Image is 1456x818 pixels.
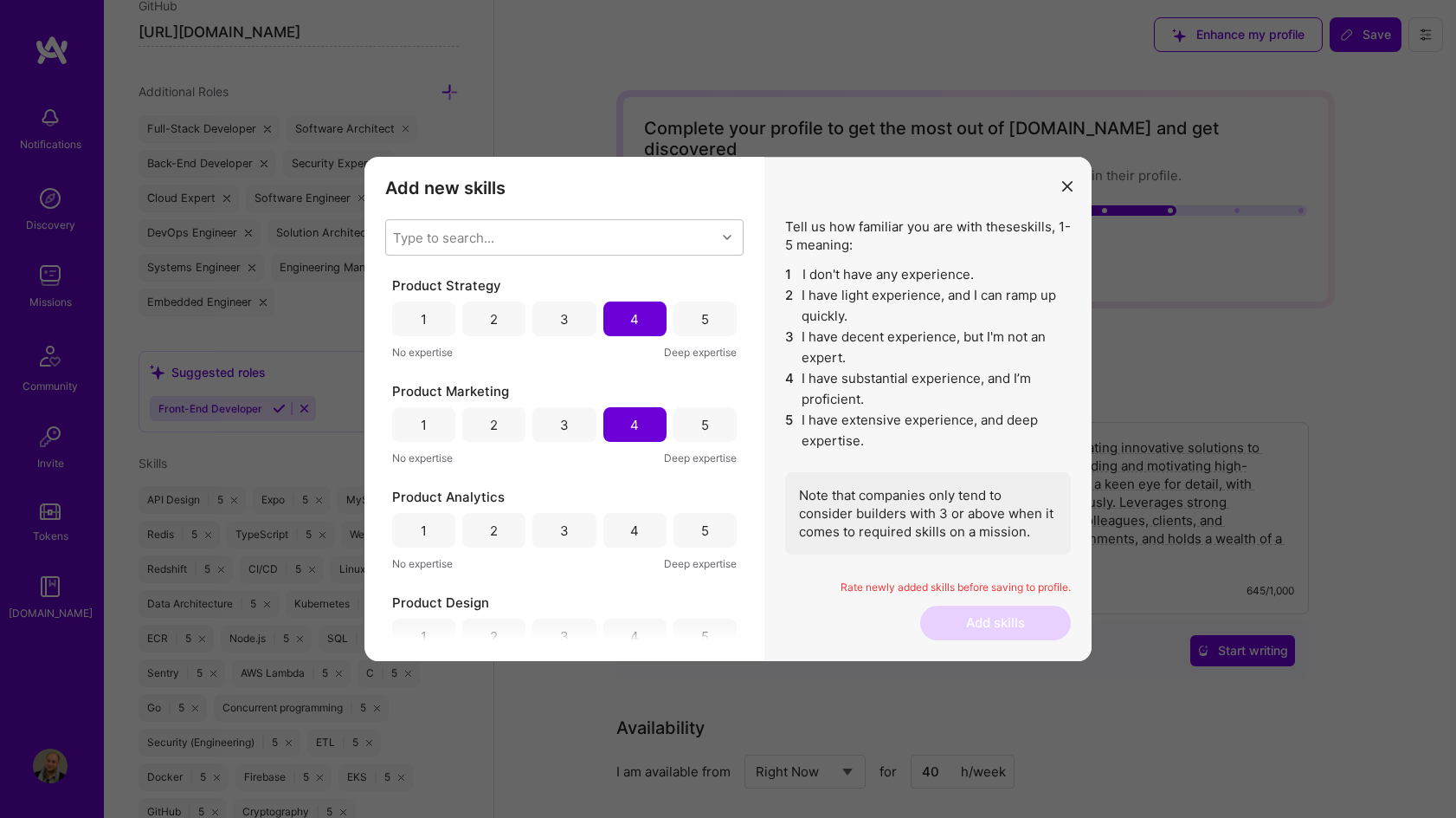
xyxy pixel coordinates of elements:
[664,343,737,361] span: Deep expertise
[560,627,569,646] div: 3
[393,229,494,247] div: Type to search...
[701,416,709,434] div: 5
[490,522,498,540] div: 2
[421,416,427,434] div: 1
[664,449,737,467] span: Deep expertise
[785,264,796,285] span: 1
[785,581,1071,595] p: Rate newly added skills before saving to profile.
[560,416,569,434] div: 3
[630,416,639,434] div: 4
[392,343,453,361] span: No expertise
[785,410,795,451] span: 5
[785,217,1071,555] div: Tell us how familiar you are with these skills , 1-5 meaning:
[630,310,639,328] div: 4
[421,522,427,540] div: 1
[421,310,427,328] div: 1
[364,157,1092,661] div: modal
[392,276,501,295] span: Product Strategy
[630,627,639,646] div: 4
[701,627,709,646] div: 5
[560,522,569,540] div: 3
[785,368,795,410] span: 4
[385,178,744,198] h3: Add new skills
[785,327,1071,368] li: I have decent experience, but I'm not an expert.
[1062,181,1073,192] i: icon Close
[392,594,489,612] span: Product Design
[785,327,795,368] span: 3
[664,555,737,573] span: Deep expertise
[560,310,569,328] div: 3
[701,310,709,328] div: 5
[630,522,639,540] div: 4
[723,233,731,242] i: icon Chevron
[392,488,505,506] span: Product Analytics
[785,285,795,327] span: 2
[920,606,1071,640] button: Add skills
[701,522,709,540] div: 5
[421,627,427,646] div: 1
[490,416,498,434] div: 2
[785,410,1071,451] li: I have extensive experience, and deep expertise.
[785,285,1071,327] li: I have light experience, and I can ramp up quickly.
[785,368,1071,410] li: I have substantial experience, and I’m proficient.
[785,264,1071,285] li: I don't have any experience.
[785,472,1071,555] div: Note that companies only tend to consider builders with 3 or above when it comes to required skil...
[392,382,509,400] span: Product Marketing
[392,555,453,573] span: No expertise
[392,449,453,467] span: No expertise
[490,310,498,328] div: 2
[490,627,498,646] div: 2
